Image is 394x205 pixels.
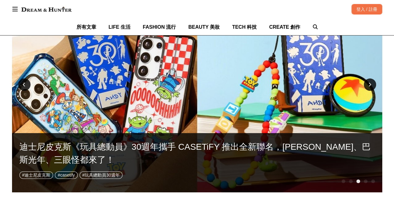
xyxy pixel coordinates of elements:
span: # casetify [58,173,75,178]
span: CREATE 創作 [269,24,300,30]
a: #casetify [55,171,77,179]
a: #玩具總動員30週年 [80,171,122,179]
div: 登入 / 註冊 [351,4,382,15]
a: FASHION 流行 [143,19,176,35]
a: BEAUTY 美妝 [188,19,220,35]
a: TECH 科技 [232,19,257,35]
a: #迪士尼皮克斯 [19,171,53,179]
span: FASHION 流行 [143,24,176,30]
span: # 玩具總動員30週年 [82,173,120,178]
a: CREATE 創作 [269,19,300,35]
span: # 迪士尼皮克斯 [22,173,51,178]
span: TECH 科技 [232,24,257,30]
a: LIFE 生活 [109,19,131,35]
span: LIFE 生活 [109,24,131,30]
span: 所有文章 [77,24,96,30]
div: 迪士尼皮克斯《玩具總動員》30週年攜手 CASETiFY 推出全新聯名，[PERSON_NAME]、巴斯光年、三眼怪都來了！ [19,140,375,166]
span: BEAUTY 美妝 [188,24,220,30]
a: 所有文章 [77,19,96,35]
img: Dream & Hunter [18,4,75,15]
